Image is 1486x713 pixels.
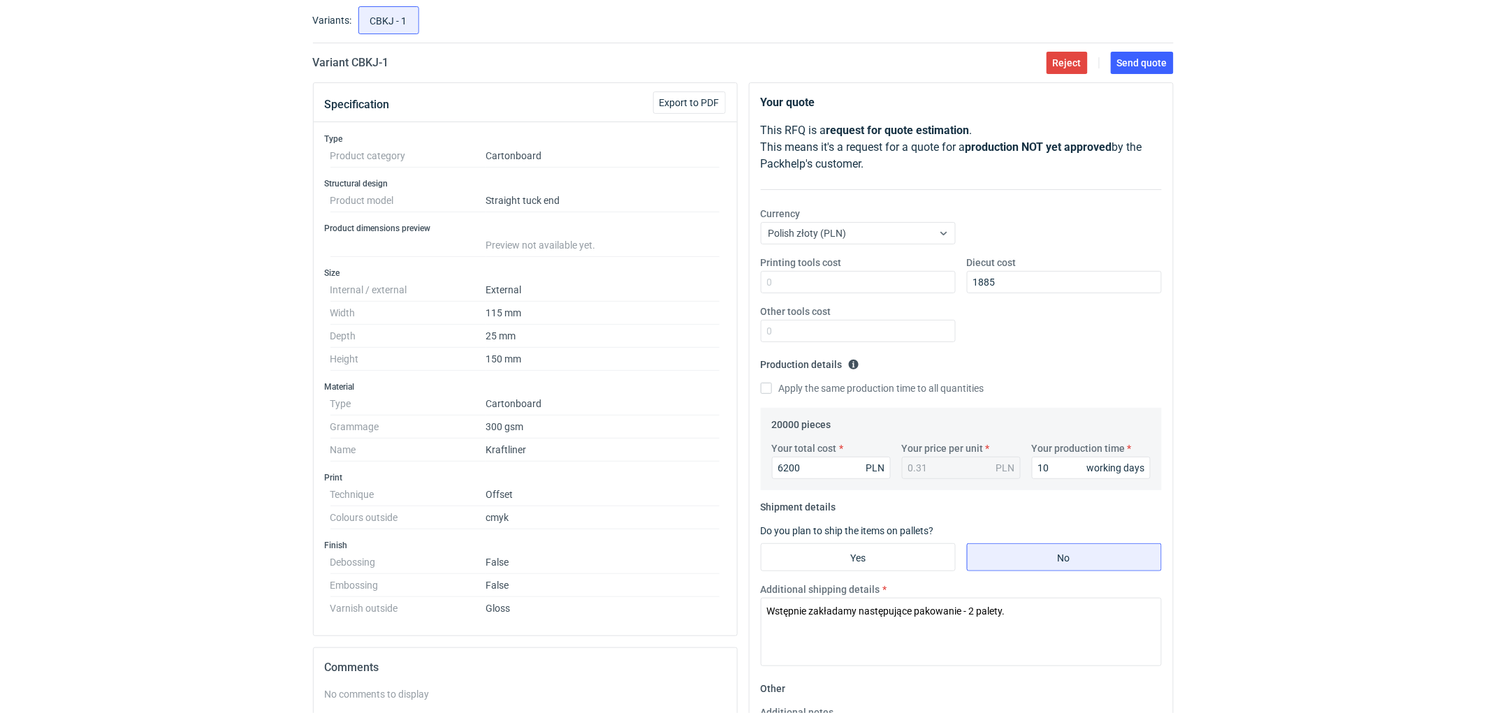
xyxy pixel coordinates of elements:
[486,240,596,251] span: Preview not available yet.
[967,256,1017,270] label: Diecut cost
[761,271,956,293] input: 0
[330,483,486,506] dt: Technique
[761,496,836,513] legend: Shipment details
[1053,58,1081,68] span: Reject
[486,302,720,325] dd: 115 mm
[313,54,389,71] h2: Variant CBKJ - 1
[330,325,486,348] dt: Depth
[486,483,720,506] dd: Offset
[761,677,786,694] legend: Other
[486,279,720,302] dd: External
[486,189,720,212] dd: Straight tuck end
[325,267,726,279] h3: Size
[330,506,486,529] dt: Colours outside
[866,461,885,475] div: PLN
[330,574,486,597] dt: Embossing
[1032,441,1126,455] label: Your production time
[486,597,720,614] dd: Gloss
[330,189,486,212] dt: Product model
[486,506,720,529] dd: cmyk
[330,551,486,574] dt: Debossing
[1111,52,1174,74] button: Send quote
[325,687,726,701] div: No comments to display
[761,320,956,342] input: 0
[330,439,486,462] dt: Name
[761,543,956,571] label: Yes
[486,392,720,416] dd: Cartonboard
[761,122,1162,172] p: This RFQ is a . This means it's a request for a quote for a by the Packhelp's customer.
[761,525,934,536] label: Do you plan to ship the items on pallets?
[330,348,486,371] dt: Height
[486,325,720,348] dd: 25 mm
[966,140,1112,154] strong: production NOT yet approved
[967,271,1162,293] input: 0
[1032,457,1151,479] input: 0
[761,96,815,109] strong: Your quote
[996,461,1015,475] div: PLN
[325,540,726,551] h3: Finish
[325,178,726,189] h3: Structural design
[761,381,984,395] label: Apply the same production time to all quantities
[330,392,486,416] dt: Type
[486,348,720,371] dd: 150 mm
[330,302,486,325] dt: Width
[772,441,837,455] label: Your total cost
[325,659,726,676] h2: Comments
[325,133,726,145] h3: Type
[330,145,486,168] dt: Product category
[660,98,720,108] span: Export to PDF
[967,543,1162,571] label: No
[1047,52,1088,74] button: Reject
[761,582,880,596] label: Additional shipping details
[325,381,726,392] h3: Material
[486,574,720,597] dd: False
[330,597,486,614] dt: Varnish outside
[486,416,720,439] dd: 300 gsm
[1117,58,1167,68] span: Send quote
[761,207,801,221] label: Currency
[486,439,720,462] dd: Kraftliner
[761,598,1162,666] textarea: Wstępnie zakładamy następujące pakowanie - 2 palety.
[330,416,486,439] dt: Grammage
[772,457,891,479] input: 0
[358,6,419,34] label: CBKJ - 1
[486,551,720,574] dd: False
[486,145,720,168] dd: Cartonboard
[313,13,352,27] label: Variants:
[761,353,859,370] legend: Production details
[826,124,970,137] strong: request for quote estimation
[330,279,486,302] dt: Internal / external
[325,472,726,483] h3: Print
[325,223,726,234] h3: Product dimensions preview
[1087,461,1145,475] div: working days
[325,88,390,122] button: Specification
[902,441,984,455] label: Your price per unit
[653,91,726,114] button: Export to PDF
[761,304,831,318] label: Other tools cost
[769,228,847,239] span: Polish złoty (PLN)
[761,256,842,270] label: Printing tools cost
[772,413,831,430] legend: 20000 pieces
